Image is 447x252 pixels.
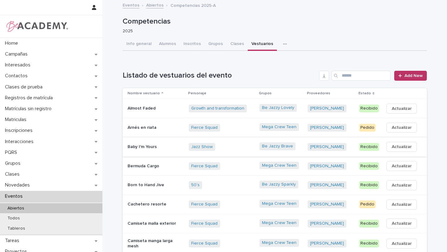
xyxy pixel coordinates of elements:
img: WPrjXfSUmiLcdUfaYY4Q [5,20,69,33]
a: [PERSON_NAME] [310,202,344,207]
button: Clases [227,38,248,51]
a: Jazz Show [191,144,213,150]
p: Campañas [2,51,33,57]
p: Nombre vestuario [128,90,160,97]
div: Recibido [359,105,379,112]
span: Actualizar [392,201,412,208]
a: Eventos [123,1,139,8]
a: Fierce Squad [191,125,218,130]
a: [PERSON_NAME] [310,164,344,169]
div: Pedido [359,200,376,208]
tr: Cachetero resorteFierce Squad Mega Crew Teen [PERSON_NAME] PedidoActualizar [123,195,427,214]
span: Actualizar [392,182,412,188]
a: Mega Crew Teen [262,240,296,245]
p: Interesados [2,62,35,68]
p: Contactos [2,73,33,79]
p: Estado [359,90,371,97]
p: Tareas [2,238,24,244]
a: [PERSON_NAME] [310,241,344,246]
tr: Baby I'm YoursJazz Show Be Jazzy Brave [PERSON_NAME] RecibidoActualizar [123,137,427,156]
button: Alumnos [155,38,180,51]
p: Tableros [2,226,30,231]
button: Actualizar [386,123,417,133]
p: Baby I'm Yours [128,144,184,150]
p: Born to Hand Jive [128,182,184,188]
a: Be Jazzy Sparkly [262,182,296,187]
a: Be Jazzy Lovely [262,105,294,110]
p: Matrículas sin registro [2,106,56,112]
p: Todos [2,216,25,221]
a: Mega Crew Teen [262,124,296,130]
span: Actualizar [392,106,412,112]
a: Growth and transformation [191,106,244,111]
a: [PERSON_NAME] [310,221,344,226]
tr: Bermuda CargoFierce Squad Mega Crew Teen [PERSON_NAME] RecibidoActualizar [123,156,427,176]
span: Actualizar [392,241,412,247]
p: Camiseta manga larga mesh [128,238,184,249]
span: Actualizar [392,163,412,169]
a: Be Jazzy Brave [262,144,293,149]
a: Fierce Squad [191,221,218,226]
div: Recibido [359,181,379,189]
span: Actualizar [392,144,412,150]
p: Novedades [2,182,35,188]
p: Abiertos [2,206,29,211]
p: 2025 [123,29,422,34]
p: Arnés en riata [128,125,184,130]
p: Proveedores [307,90,330,97]
button: Actualizar [386,180,417,190]
button: Grupos [205,38,227,51]
p: Home [2,40,23,46]
tr: Almost FadedGrowth and transformation Be Jazzy Lovely [PERSON_NAME] RecibidoActualizar [123,99,427,118]
button: Actualizar [386,200,417,209]
div: Recibido [359,240,379,247]
div: Pedido [359,124,376,132]
p: Almost Faded [128,106,184,111]
button: Actualizar [386,218,417,228]
button: Actualizar [386,161,417,171]
a: Mega Crew Teen [262,163,296,168]
button: Inscritos [180,38,205,51]
span: Actualizar [392,220,412,227]
a: Fierce Squad [191,202,218,207]
p: Matriculas [2,117,31,123]
p: Clases de prueba [2,84,47,90]
tr: Arnés en riataFierce Squad Mega Crew Teen [PERSON_NAME] PedidoActualizar [123,118,427,137]
button: Vestuarios [248,38,277,51]
a: Add New [394,71,427,81]
button: Info general [123,38,155,51]
p: Clases [2,171,25,177]
p: Grupos [2,160,25,166]
p: Eventos [2,193,28,199]
div: Recibido [359,143,379,151]
p: Interacciones [2,139,38,145]
a: [PERSON_NAME] [310,182,344,188]
span: Add New [404,74,423,78]
a: [PERSON_NAME] [310,125,344,130]
tr: Camiseta malla exteriorFierce Squad Mega Crew Teen [PERSON_NAME] RecibidoActualizar [123,214,427,233]
a: 50´s [191,182,200,188]
p: Competencias 2025-A [170,2,216,8]
p: Registros de matrícula [2,95,58,101]
a: [PERSON_NAME] [310,144,344,150]
a: Mega Crew Teen [262,220,296,226]
p: Personaje [188,90,206,97]
a: [PERSON_NAME] [310,106,344,111]
span: Actualizar [392,124,412,131]
p: Competencias [123,17,424,26]
div: Recibido [359,162,379,170]
div: Recibido [359,220,379,227]
p: Camiseta malla exterior [128,221,184,226]
p: Bermuda Cargo [128,164,184,169]
a: Abiertos [146,1,164,8]
tr: Born to Hand Jive50´s Be Jazzy Sparkly [PERSON_NAME] RecibidoActualizar [123,176,427,195]
input: Search [332,71,391,81]
p: Cachetero resorte [128,202,184,207]
a: Mega Crew Teen [262,201,296,206]
button: Actualizar [386,239,417,249]
p: Grupos [259,90,272,97]
a: Fierce Squad [191,241,218,246]
button: Actualizar [386,104,417,114]
h1: Listado de vestuarios del evento [123,71,317,80]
